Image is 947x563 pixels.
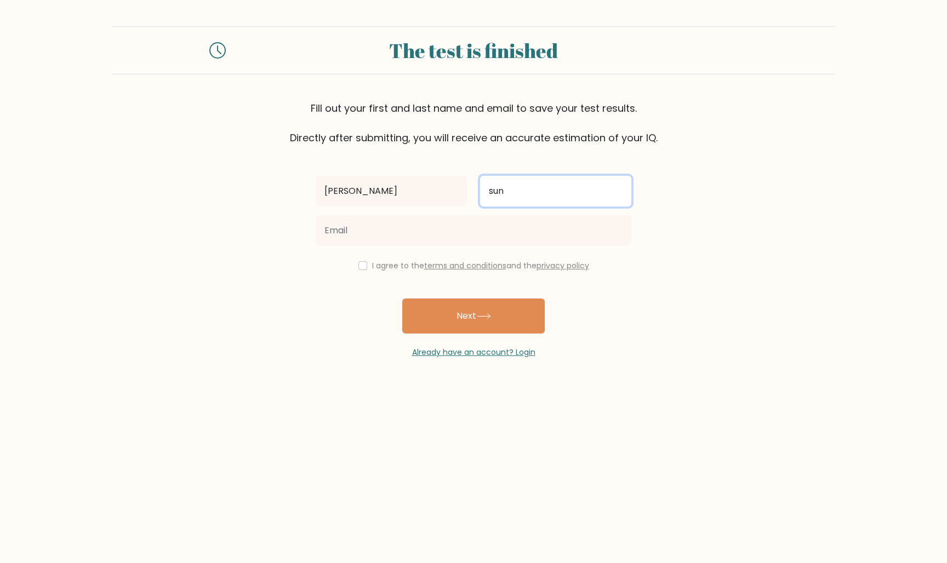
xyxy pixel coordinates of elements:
a: privacy policy [537,260,589,271]
input: First name [316,176,467,206]
input: Last name [480,176,631,206]
div: The test is finished [239,36,708,65]
div: Fill out your first and last name and email to save your test results. Directly after submitting,... [112,101,835,145]
label: I agree to the and the [372,260,589,271]
input: Email [316,215,631,246]
a: Already have an account? Login [412,347,535,358]
button: Next [402,298,545,334]
a: terms and conditions [424,260,506,271]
